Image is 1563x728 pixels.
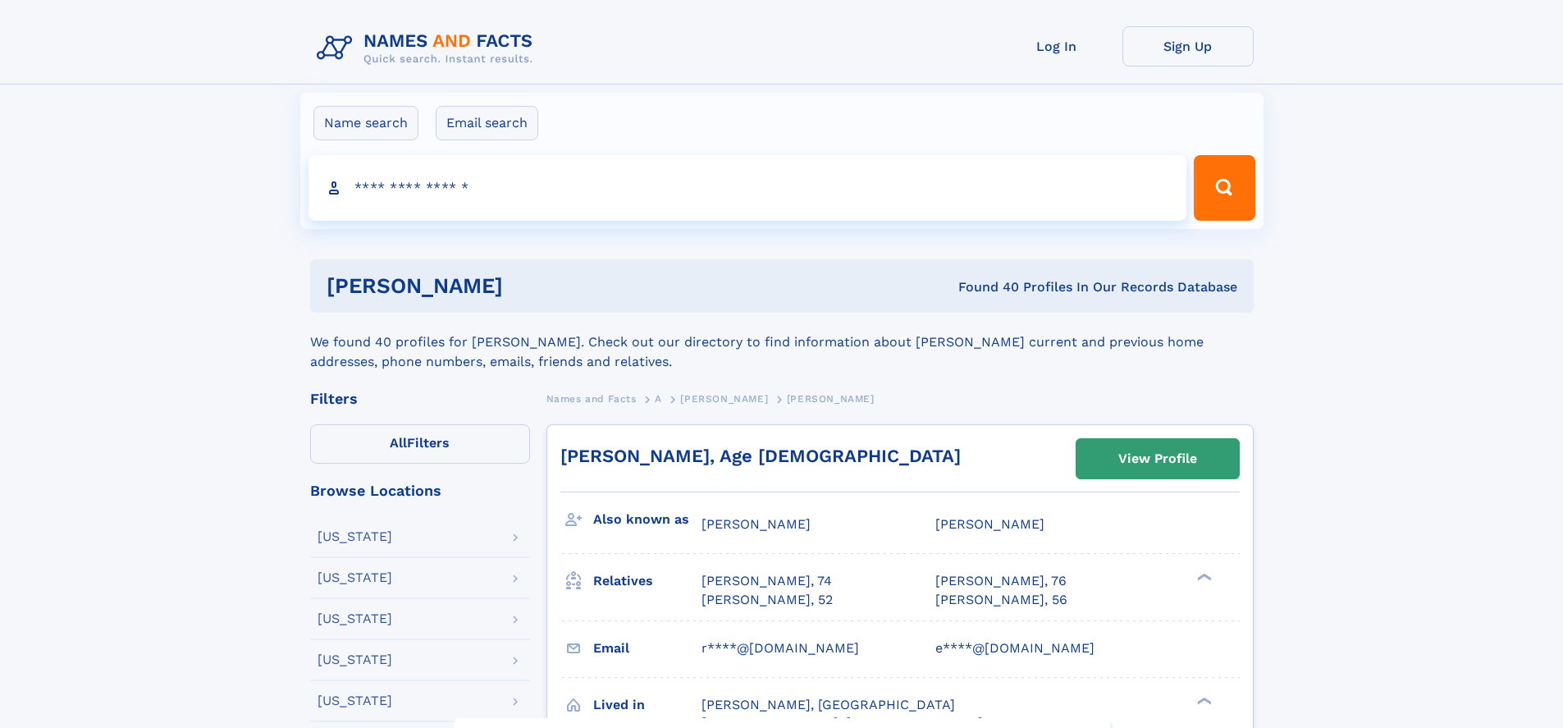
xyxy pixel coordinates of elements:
[702,591,833,609] a: [PERSON_NAME], 52
[436,106,538,140] label: Email search
[546,388,637,409] a: Names and Facts
[593,567,702,595] h3: Relatives
[310,313,1254,372] div: We found 40 profiles for [PERSON_NAME]. Check out our directory to find information about [PERSON...
[787,393,875,405] span: [PERSON_NAME]
[310,483,530,498] div: Browse Locations
[560,446,961,466] a: [PERSON_NAME], Age [DEMOGRAPHIC_DATA]
[991,26,1122,66] a: Log In
[1193,572,1213,583] div: ❯
[655,393,662,405] span: A
[593,506,702,533] h3: Also known as
[310,26,546,71] img: Logo Names and Facts
[1076,439,1239,478] a: View Profile
[318,530,392,543] div: [US_STATE]
[318,694,392,707] div: [US_STATE]
[593,691,702,719] h3: Lived in
[318,612,392,625] div: [US_STATE]
[935,572,1067,590] a: [PERSON_NAME], 76
[308,155,1187,221] input: search input
[655,388,662,409] a: A
[327,276,731,296] h1: [PERSON_NAME]
[1193,695,1213,706] div: ❯
[1194,155,1255,221] button: Search Button
[318,571,392,584] div: [US_STATE]
[680,388,768,409] a: [PERSON_NAME]
[702,572,832,590] a: [PERSON_NAME], 74
[935,591,1067,609] a: [PERSON_NAME], 56
[730,278,1237,296] div: Found 40 Profiles In Our Records Database
[310,424,530,464] label: Filters
[1122,26,1254,66] a: Sign Up
[935,516,1044,532] span: [PERSON_NAME]
[390,435,407,451] span: All
[310,391,530,406] div: Filters
[318,653,392,666] div: [US_STATE]
[702,697,955,712] span: [PERSON_NAME], [GEOGRAPHIC_DATA]
[680,393,768,405] span: [PERSON_NAME]
[593,634,702,662] h3: Email
[313,106,418,140] label: Name search
[702,516,811,532] span: [PERSON_NAME]
[1118,440,1197,478] div: View Profile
